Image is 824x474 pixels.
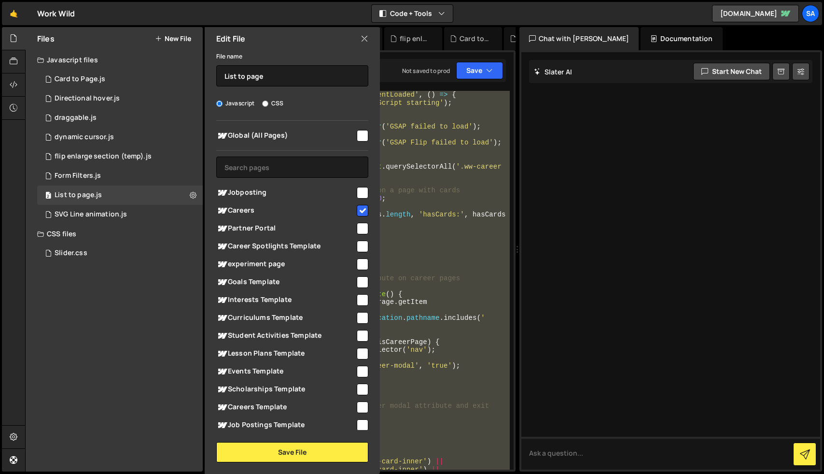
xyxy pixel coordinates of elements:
[216,52,242,61] label: File name
[262,99,283,108] label: CSS
[55,191,102,200] div: List to page.js
[26,224,203,244] div: CSS files
[372,5,453,22] button: Code + Tools
[216,157,368,178] input: Search pages
[216,294,355,306] span: Interests Template
[216,330,355,342] span: Student Activities Template
[37,33,55,44] h2: Files
[216,99,255,108] label: Javascript
[45,192,51,200] span: 2
[216,187,355,199] span: Jobposting
[216,65,368,86] input: Name
[37,244,203,263] div: 16508/46211.css
[37,205,203,224] div: 16508/45807.js
[55,152,152,161] div: flip enlarge section (temp).js
[712,5,799,22] a: [DOMAIN_NAME]
[216,205,355,216] span: Careers
[55,133,114,142] div: dynamic cursor.js
[37,128,203,147] div: 16508/45376.js
[155,35,191,43] button: New File
[55,210,127,219] div: SVG Line animation.js
[519,27,639,50] div: Chat with [PERSON_NAME]
[55,249,87,258] div: Slider.css
[55,75,105,84] div: Card to Page.js
[460,34,490,43] div: Card to Page.js
[37,166,203,186] div: 16508/44799.js
[216,348,355,359] span: Lesson Plans Template
[400,34,431,43] div: flip enlarge section (temp).js
[55,114,97,122] div: draggable.js
[26,50,203,70] div: Javascript files
[216,101,223,107] input: Javascript
[216,130,355,142] span: Global (All Pages)
[216,276,355,288] span: Goals Template
[37,186,203,205] div: List to page.js
[37,89,203,108] div: 16508/45374.js
[37,108,203,128] div: 16508/45375.js
[37,8,75,19] div: Work Wild
[55,172,101,180] div: Form Filters.js
[216,402,355,413] span: Careers Template
[802,5,819,22] a: Sa
[262,101,268,107] input: CSS
[641,27,722,50] div: Documentation
[693,63,770,80] button: Start new chat
[216,312,355,324] span: Curriculums Template
[402,67,450,75] div: Not saved to prod
[534,67,573,76] h2: Slater AI
[37,147,203,166] div: flip enlarge section (temp).js
[216,419,355,431] span: Job Postings Template
[216,223,355,234] span: Partner Portal
[216,241,355,252] span: Career Spotlights Template
[216,366,355,377] span: Events Template
[2,2,26,25] a: 🤙
[216,442,368,462] button: Save File
[37,70,203,89] div: 16508/45377.js
[216,384,355,395] span: Scholarships Template
[456,62,503,79] button: Save
[216,259,355,270] span: experiment page
[216,33,245,44] h2: Edit File
[55,94,120,103] div: Directional hover.js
